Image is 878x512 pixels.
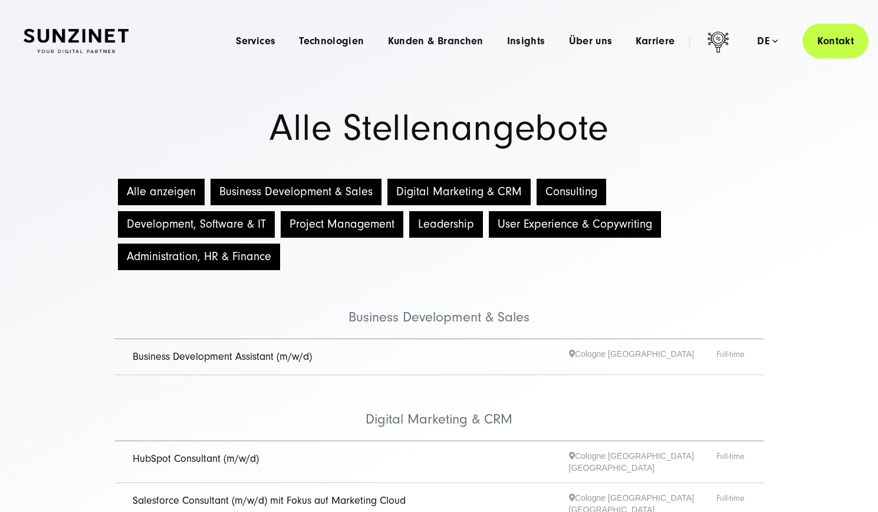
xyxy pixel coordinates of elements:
[387,179,531,205] button: Digital Marketing & CRM
[115,375,764,441] li: Digital Marketing & CRM
[133,494,406,507] a: Salesforce Consultant (m/w/d) mit Fokus auf Marketing Cloud
[757,35,778,47] div: de
[388,35,484,47] a: Kunden & Branchen
[281,211,403,238] button: Project Management
[569,450,716,474] span: Cologne [GEOGRAPHIC_DATA] [GEOGRAPHIC_DATA]
[569,35,613,47] a: Über uns
[507,35,545,47] a: Insights
[236,35,275,47] a: Services
[569,348,716,366] span: Cologne [GEOGRAPHIC_DATA]
[133,350,312,363] a: Business Development Assistant (m/w/d)
[24,29,129,54] img: SUNZINET Full Service Digital Agentur
[24,110,854,146] h1: Alle Stellenangebote
[133,452,259,465] a: HubSpot Consultant (m/w/d)
[489,211,661,238] button: User Experience & Copywriting
[636,35,675,47] a: Karriere
[409,211,483,238] button: Leadership
[118,244,280,270] button: Administration, HR & Finance
[211,179,382,205] button: Business Development & Sales
[716,348,746,366] span: Full-time
[716,450,746,474] span: Full-time
[803,24,869,58] a: Kontakt
[118,211,275,238] button: Development, Software & IT
[115,273,764,339] li: Business Development & Sales
[118,179,205,205] button: Alle anzeigen
[537,179,606,205] button: Consulting
[299,35,364,47] a: Technologien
